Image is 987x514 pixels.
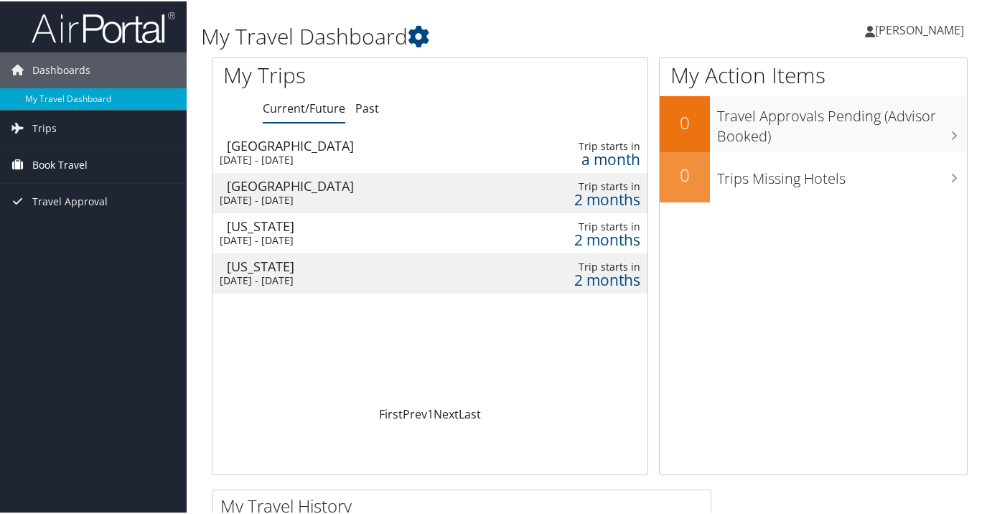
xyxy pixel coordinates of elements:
h3: Travel Approvals Pending (Advisor Booked) [717,98,967,145]
h1: My Travel Dashboard [201,20,719,50]
div: [DATE] - [DATE] [220,152,486,165]
a: Past [355,99,379,115]
div: [DATE] - [DATE] [220,192,486,205]
div: [GEOGRAPHIC_DATA] [227,138,493,151]
div: [GEOGRAPHIC_DATA] [227,178,493,191]
div: [DATE] - [DATE] [220,233,486,246]
a: Next [434,405,459,421]
a: Last [459,405,481,421]
div: [US_STATE] [227,258,493,271]
a: Current/Future [263,99,345,115]
span: Dashboards [32,51,90,87]
span: Book Travel [32,146,88,182]
div: a month [537,151,640,164]
a: 1 [427,405,434,421]
h2: 0 [660,162,710,186]
div: Trip starts in [537,179,640,192]
div: 2 months [537,192,640,205]
div: [US_STATE] [227,218,493,231]
div: Trip starts in [537,219,640,232]
h3: Trips Missing Hotels [717,160,967,187]
span: [PERSON_NAME] [875,21,964,37]
span: Trips [32,109,57,145]
div: 2 months [537,232,640,245]
div: [DATE] - [DATE] [220,273,486,286]
div: Trip starts in [537,259,640,272]
h1: My Trips [223,59,455,89]
span: Travel Approval [32,182,108,218]
h1: My Action Items [660,59,967,89]
h2: 0 [660,109,710,134]
a: 0Travel Approvals Pending (Advisor Booked) [660,95,967,150]
a: [PERSON_NAME] [865,7,978,50]
div: Trip starts in [537,139,640,151]
div: 2 months [537,272,640,285]
a: 0Trips Missing Hotels [660,151,967,201]
a: First [379,405,403,421]
a: Prev [403,405,427,421]
img: airportal-logo.png [32,9,175,43]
